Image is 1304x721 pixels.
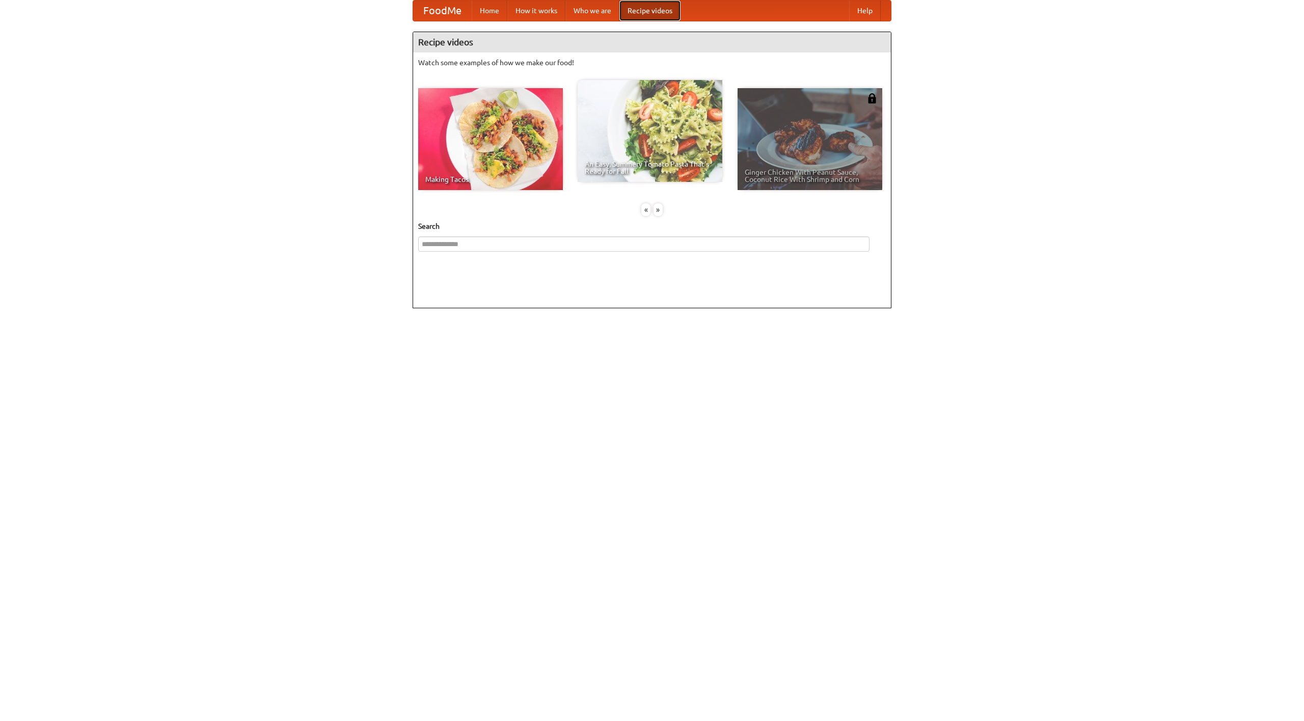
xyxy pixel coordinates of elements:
a: Help [849,1,881,21]
a: How it works [507,1,565,21]
span: An Easy, Summery Tomato Pasta That's Ready for Fall [585,161,715,175]
span: Making Tacos [425,176,556,183]
a: Recipe videos [619,1,681,21]
a: FoodMe [413,1,472,21]
a: Who we are [565,1,619,21]
a: Home [472,1,507,21]
img: 483408.png [867,93,877,103]
p: Watch some examples of how we make our food! [418,58,886,68]
a: An Easy, Summery Tomato Pasta That's Ready for Fall [578,80,722,182]
h4: Recipe videos [413,32,891,52]
h5: Search [418,221,886,231]
div: « [641,203,650,216]
a: Making Tacos [418,88,563,190]
div: » [654,203,663,216]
